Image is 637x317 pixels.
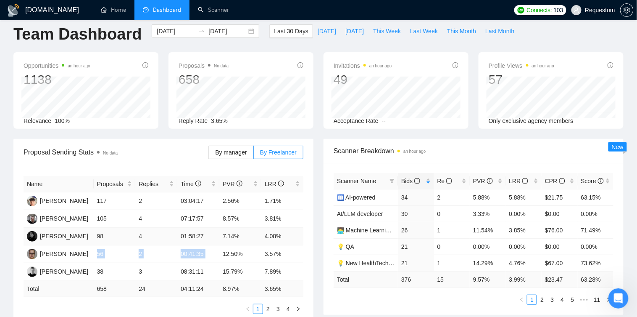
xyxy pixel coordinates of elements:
td: 0.00% [578,205,613,222]
button: right [603,295,613,305]
td: 2 [434,189,470,205]
span: right [606,297,611,302]
button: right [293,304,303,314]
span: Last Week [410,27,438,36]
li: 11 [591,295,603,305]
li: 1 [253,304,263,314]
th: Replies [135,176,177,192]
img: AK [27,196,37,206]
span: left [245,306,250,312]
td: 04:11:24 [177,281,219,297]
div: 658 [179,72,229,88]
span: info-circle [453,62,458,68]
td: 3.57% [261,245,303,263]
td: 7.14% [219,228,261,245]
td: 3.99 % [506,271,542,288]
span: Last Month [485,27,514,36]
td: 26 [398,222,434,238]
td: $21.75 [542,189,577,205]
button: [DATE] [313,24,341,38]
span: Proposals [97,179,126,189]
div: 57 [489,72,554,88]
td: 63.15% [578,189,613,205]
td: 34 [398,189,434,205]
td: 0 [434,238,470,255]
h1: Team Dashboard [13,24,142,44]
td: 0.00% [506,205,542,222]
span: Proposals [179,61,229,71]
td: 0.00% [578,238,613,255]
div: 49 [334,72,392,88]
td: 4.76% [506,255,542,271]
div: [PERSON_NAME] [40,249,88,258]
textarea: Message… [7,235,161,249]
img: upwork-logo.png [518,7,524,13]
span: ••• [577,295,591,305]
button: go back [5,3,21,19]
button: left [243,304,253,314]
td: 2.56% [219,192,261,210]
div: Close [147,3,163,19]
span: CPR [545,178,565,184]
span: dashboard [143,7,149,13]
td: 98 [94,228,136,245]
td: 21 [398,255,434,271]
span: [DATE] [318,27,336,36]
a: IP[PERSON_NAME] [27,215,88,221]
td: 38 [94,263,136,281]
button: Gif picker [26,253,33,259]
td: 3 [135,263,177,281]
a: setting [620,7,634,13]
td: 0.00% [506,238,542,255]
img: logo [7,4,20,17]
span: Relevance [24,117,51,124]
button: Emoji picker [13,253,20,259]
td: 2 [135,192,177,210]
a: SB[PERSON_NAME] [27,268,88,274]
li: Previous Page [517,295,527,305]
td: 7.89% [261,263,303,281]
li: Previous Page [243,304,253,314]
span: filter [388,175,396,187]
div: 1138 [24,72,90,88]
span: swap-right [198,28,205,35]
td: 658 [94,281,136,297]
a: 1 [527,295,537,304]
li: Next 5 Pages [577,295,591,305]
button: This Month [442,24,481,38]
span: PVR [223,181,242,187]
div: [PERSON_NAME] [40,196,88,205]
td: 15.79% [219,263,261,281]
span: info-circle [278,181,284,186]
button: Upload attachment [40,253,47,259]
td: 14.29% [470,255,505,271]
td: 56 [94,245,136,263]
a: AI/LLM developer [337,210,383,217]
span: to [198,28,205,35]
span: info-circle [608,62,613,68]
td: $0.00 [542,205,577,222]
span: Invitations [334,61,392,71]
li: 3 [547,295,557,305]
td: 5.88% [470,189,505,205]
span: 100% [55,117,70,124]
td: 3.65 % [261,281,303,297]
span: LRR [509,178,529,184]
span: [DATE] [345,27,364,36]
li: 3 [273,304,283,314]
img: IP [27,213,37,224]
span: right [296,306,301,312]
td: 3.81% [261,210,303,228]
a: 5 [568,295,577,304]
td: Total [334,271,398,288]
span: Scanner Breakdown [334,146,613,156]
span: Acceptance Rate [334,117,379,124]
button: Last Week [405,24,442,38]
button: [DATE] [341,24,369,38]
td: 9.57 % [470,271,505,288]
td: 117 [94,192,136,210]
td: $ 23.47 [542,271,577,288]
span: Time [181,181,201,187]
td: 00:41:35 [177,245,219,263]
a: homeHome [101,6,126,13]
